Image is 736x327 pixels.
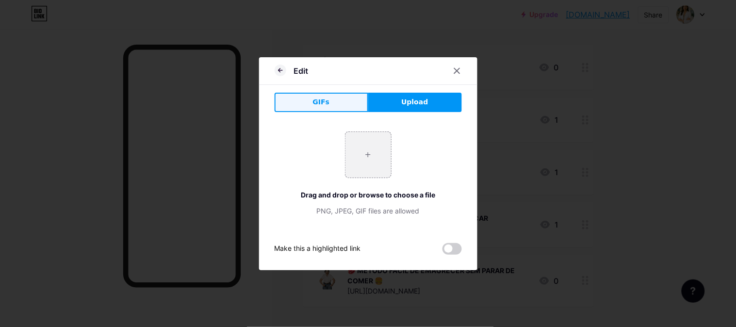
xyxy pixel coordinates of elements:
div: Make this a highlighted link [275,243,361,255]
button: GIFs [275,93,368,112]
span: GIFs [313,97,330,107]
button: Upload [368,93,462,112]
div: Edit [294,65,309,77]
div: Drag and drop or browse to choose a file [275,190,462,200]
div: PNG, JPEG, GIF files are allowed [275,206,462,216]
span: Upload [401,97,428,107]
